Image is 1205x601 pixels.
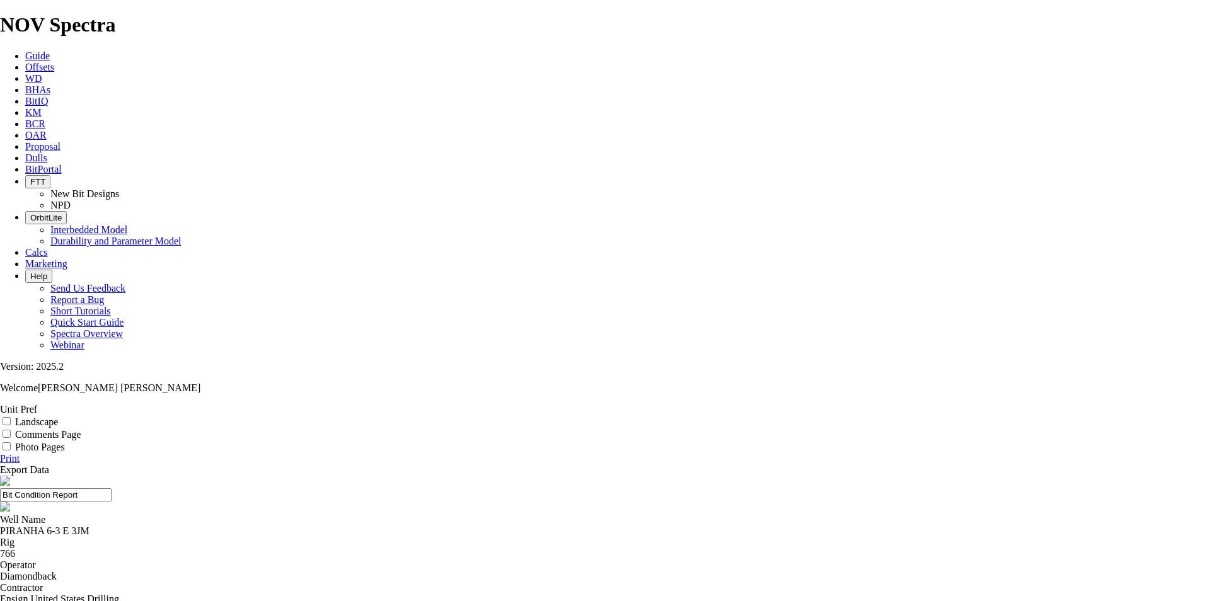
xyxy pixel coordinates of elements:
[25,270,52,283] button: Help
[25,84,50,95] a: BHAs
[25,152,47,163] a: Dulls
[15,442,65,452] label: Photo Pages
[50,283,125,294] a: Send Us Feedback
[15,429,81,440] label: Comments Page
[25,211,67,224] button: OrbitLite
[25,175,50,188] button: FTT
[38,382,200,393] span: [PERSON_NAME] [PERSON_NAME]
[50,188,119,199] a: New Bit Designs
[25,130,47,140] a: OAR
[50,317,124,328] a: Quick Start Guide
[50,200,71,210] a: NPD
[25,247,48,258] a: Calcs
[25,96,48,106] a: BitIQ
[50,294,104,305] a: Report a Bug
[30,272,47,281] span: Help
[25,62,54,72] a: Offsets
[25,73,42,84] a: WD
[25,258,67,269] a: Marketing
[30,177,45,186] span: FTT
[50,328,123,339] a: Spectra Overview
[50,340,84,350] a: Webinar
[50,306,111,316] a: Short Tutorials
[30,213,62,222] span: OrbitLite
[25,50,50,61] a: Guide
[50,224,127,235] a: Interbedded Model
[25,164,62,175] a: BitPortal
[15,416,58,427] label: Landscape
[50,236,182,246] a: Durability and Parameter Model
[25,118,45,129] a: BCR
[25,141,61,152] a: Proposal
[25,107,42,118] a: KM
